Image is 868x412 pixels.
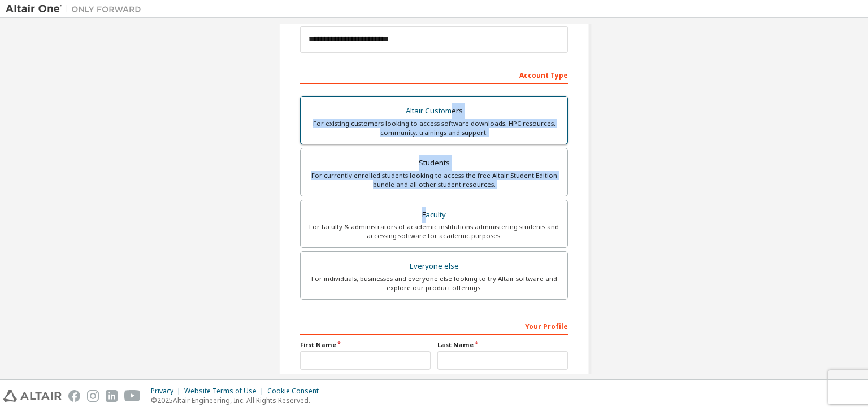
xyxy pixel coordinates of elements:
div: Account Type [300,65,568,84]
img: facebook.svg [68,390,80,402]
div: Faculty [307,207,561,223]
div: For currently enrolled students looking to access the free Altair Student Edition bundle and all ... [307,171,561,189]
img: Altair One [6,3,147,15]
div: For faculty & administrators of academic institutions administering students and accessing softwa... [307,222,561,240]
div: For existing customers looking to access software downloads, HPC resources, community, trainings ... [307,119,561,137]
label: First Name [300,340,431,349]
img: linkedin.svg [106,390,118,402]
p: © 2025 Altair Engineering, Inc. All Rights Reserved. [151,396,325,405]
div: Website Terms of Use [184,387,267,396]
div: Students [307,155,561,171]
div: Privacy [151,387,184,396]
img: altair_logo.svg [3,390,62,402]
img: youtube.svg [124,390,141,402]
div: Your Profile [300,317,568,335]
div: Cookie Consent [267,387,325,396]
img: instagram.svg [87,390,99,402]
div: Altair Customers [307,103,561,119]
label: Last Name [437,340,568,349]
div: Everyone else [307,258,561,274]
div: For individuals, businesses and everyone else looking to try Altair software and explore our prod... [307,274,561,292]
